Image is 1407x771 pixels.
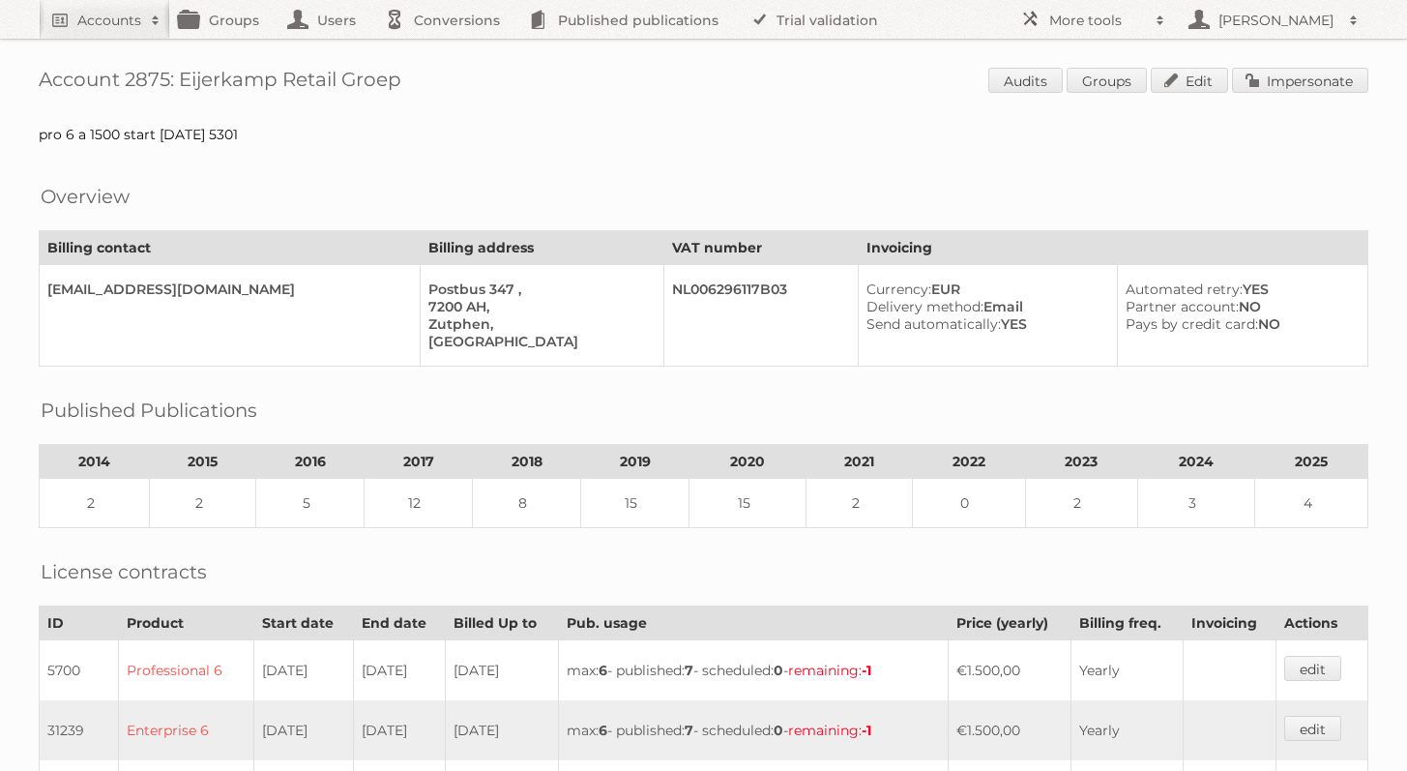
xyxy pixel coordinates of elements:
th: Invoicing [859,231,1368,265]
td: 5 [256,479,365,528]
th: 2014 [40,445,150,479]
div: Postbus 347 , [428,281,648,298]
td: 3 [1138,479,1255,528]
strong: 0 [774,722,783,739]
td: max: - published: - scheduled: - [558,640,948,701]
strong: -1 [862,662,871,679]
td: 15 [581,479,689,528]
th: 2021 [806,445,913,479]
td: 31239 [40,700,119,760]
div: YES [866,315,1101,333]
th: 2017 [365,445,473,479]
th: 2020 [689,445,806,479]
th: Billing address [420,231,663,265]
th: Price (yearly) [949,607,1071,640]
th: Pub. usage [558,607,948,640]
td: max: - published: - scheduled: - [558,700,948,760]
td: €1.500,00 [949,640,1071,701]
h2: Published Publications [41,396,257,425]
td: [DATE] [254,700,354,760]
td: 2 [40,479,150,528]
th: ID [40,607,119,640]
th: Billing freq. [1070,607,1183,640]
th: 2018 [473,445,581,479]
td: 5700 [40,640,119,701]
th: 2024 [1138,445,1255,479]
strong: 6 [599,662,607,679]
td: 12 [365,479,473,528]
a: Impersonate [1232,68,1368,93]
h2: License contracts [41,557,207,586]
div: NO [1126,298,1352,315]
td: 8 [473,479,581,528]
span: remaining: [788,662,871,679]
h2: Accounts [77,11,141,30]
a: Edit [1151,68,1228,93]
span: Send automatically: [866,315,1001,333]
div: 7200 AH, [428,298,648,315]
th: 2019 [581,445,689,479]
span: Pays by credit card: [1126,315,1258,333]
div: [GEOGRAPHIC_DATA] [428,333,648,350]
a: Groups [1067,68,1147,93]
h2: More tools [1049,11,1146,30]
strong: 0 [774,662,783,679]
div: Email [866,298,1101,315]
td: 0 [912,479,1025,528]
th: Product [118,607,253,640]
a: edit [1284,716,1341,741]
td: NL006296117B03 [663,265,859,367]
td: 2 [806,479,913,528]
th: 2023 [1025,445,1138,479]
th: Actions [1275,607,1367,640]
td: 2 [1025,479,1138,528]
td: [DATE] [354,640,446,701]
div: EUR [866,281,1101,298]
td: Professional 6 [118,640,253,701]
td: [DATE] [254,640,354,701]
th: Billed Up to [446,607,559,640]
span: Delivery method: [866,298,983,315]
th: VAT number [663,231,859,265]
th: Start date [254,607,354,640]
h2: [PERSON_NAME] [1214,11,1339,30]
th: Invoicing [1183,607,1275,640]
th: 2015 [150,445,256,479]
th: 2022 [912,445,1025,479]
div: YES [1126,281,1352,298]
a: Audits [988,68,1063,93]
td: 2 [150,479,256,528]
td: 4 [1255,479,1368,528]
h1: Account 2875: Eijerkamp Retail Groep [39,68,1368,97]
td: Yearly [1070,640,1183,701]
th: 2016 [256,445,365,479]
h2: Overview [41,182,130,211]
span: Partner account: [1126,298,1239,315]
td: [DATE] [446,640,559,701]
th: End date [354,607,446,640]
div: Zutphen, [428,315,648,333]
span: remaining: [788,722,871,739]
td: [DATE] [446,700,559,760]
th: 2025 [1255,445,1368,479]
a: edit [1284,656,1341,681]
div: NO [1126,315,1352,333]
td: €1.500,00 [949,700,1071,760]
div: [EMAIL_ADDRESS][DOMAIN_NAME] [47,281,404,298]
th: Billing contact [40,231,421,265]
strong: 7 [685,722,693,739]
td: 15 [689,479,806,528]
strong: 7 [685,662,693,679]
span: Automated retry: [1126,281,1243,298]
span: Currency: [866,281,931,298]
td: Enterprise 6 [118,700,253,760]
td: Yearly [1070,700,1183,760]
td: [DATE] [354,700,446,760]
div: pro 6 a 1500 start [DATE] 5301 [39,126,1368,143]
strong: -1 [862,722,871,739]
strong: 6 [599,722,607,739]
